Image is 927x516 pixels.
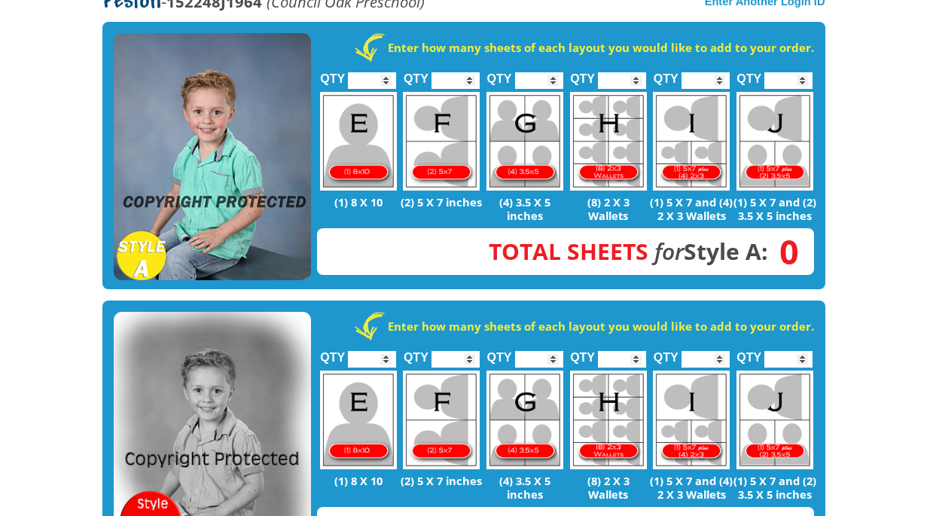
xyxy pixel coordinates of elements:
[654,334,678,371] label: QTY
[654,236,684,267] em: for
[566,195,650,222] p: (8) 2 X 3 Wallets
[388,319,814,334] strong: Enter how many sheets of each layout you would like to add to your order.
[736,334,761,371] label: QTY
[733,195,817,222] p: (1) 5 X 7 and (2) 3.5 X 5 inches
[114,33,311,280] img: STYLE A
[489,236,768,267] strong: Style A:
[654,56,678,93] label: QTY
[483,474,567,501] p: (4) 3.5 X 5 inches
[320,56,345,93] label: QTY
[570,92,647,191] img: H
[486,371,563,469] img: G
[388,40,814,55] strong: Enter how many sheets of each layout you would like to add to your order.
[403,371,480,469] img: F
[566,474,650,501] p: (8) 2 X 3 Wallets
[486,92,563,191] img: G
[320,334,345,371] label: QTY
[403,92,480,191] img: F
[570,56,595,93] label: QTY
[736,371,813,469] img: J
[487,56,512,93] label: QTY
[489,236,648,267] span: Total Sheets
[736,56,761,93] label: QTY
[317,474,401,487] p: (1) 8 X 10
[650,195,733,222] p: (1) 5 X 7 and (4) 2 X 3 Wallets
[483,195,567,222] p: (4) 3.5 X 5 inches
[570,371,647,469] img: H
[404,334,428,371] label: QTY
[487,334,512,371] label: QTY
[320,371,397,469] img: E
[404,56,428,93] label: QTY
[317,195,401,209] p: (1) 8 X 10
[736,92,813,191] img: J
[320,92,397,191] img: E
[733,474,817,501] p: (1) 5 X 7 and (2) 3.5 X 5 inches
[768,243,799,260] span: 0
[570,334,595,371] label: QTY
[653,92,730,191] img: I
[650,474,733,501] p: (1) 5 X 7 and (4) 2 X 3 Wallets
[653,371,730,469] img: I
[400,474,483,487] p: (2) 5 X 7 inches
[400,195,483,209] p: (2) 5 X 7 inches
